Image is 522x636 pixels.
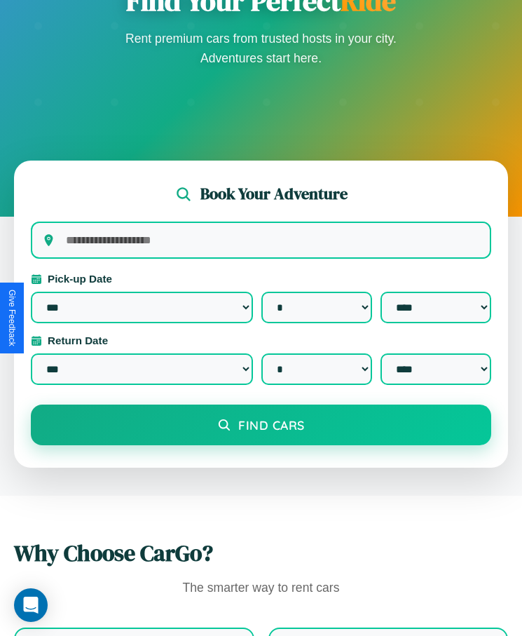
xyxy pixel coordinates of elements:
[121,29,401,68] p: Rent premium cars from trusted hosts in your city. Adventures start here.
[14,577,508,600] p: The smarter way to rent cars
[31,334,491,346] label: Return Date
[14,588,48,622] div: Open Intercom Messenger
[31,273,491,285] label: Pick-up Date
[200,183,348,205] h2: Book Your Adventure
[31,405,491,445] button: Find Cars
[7,290,17,346] div: Give Feedback
[14,538,508,569] h2: Why Choose CarGo?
